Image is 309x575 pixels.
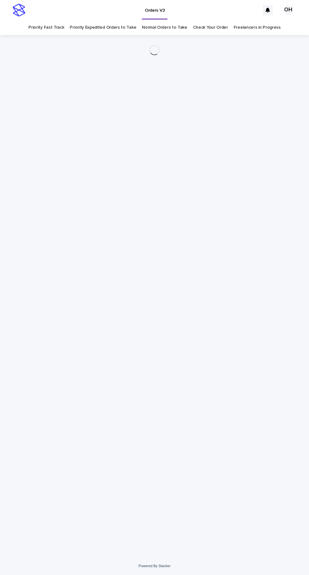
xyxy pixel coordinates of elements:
[13,4,25,16] img: stacker-logo-s-only.png
[283,5,293,15] div: OH
[138,564,170,568] a: Powered By Stacker
[193,20,228,35] a: Check Your Order
[28,20,64,35] a: Priority Fast Track
[142,20,187,35] a: Normal Orders to Take
[234,20,281,35] a: Freelancers in Progress
[70,20,136,35] a: Priority Expedited Orders to Take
